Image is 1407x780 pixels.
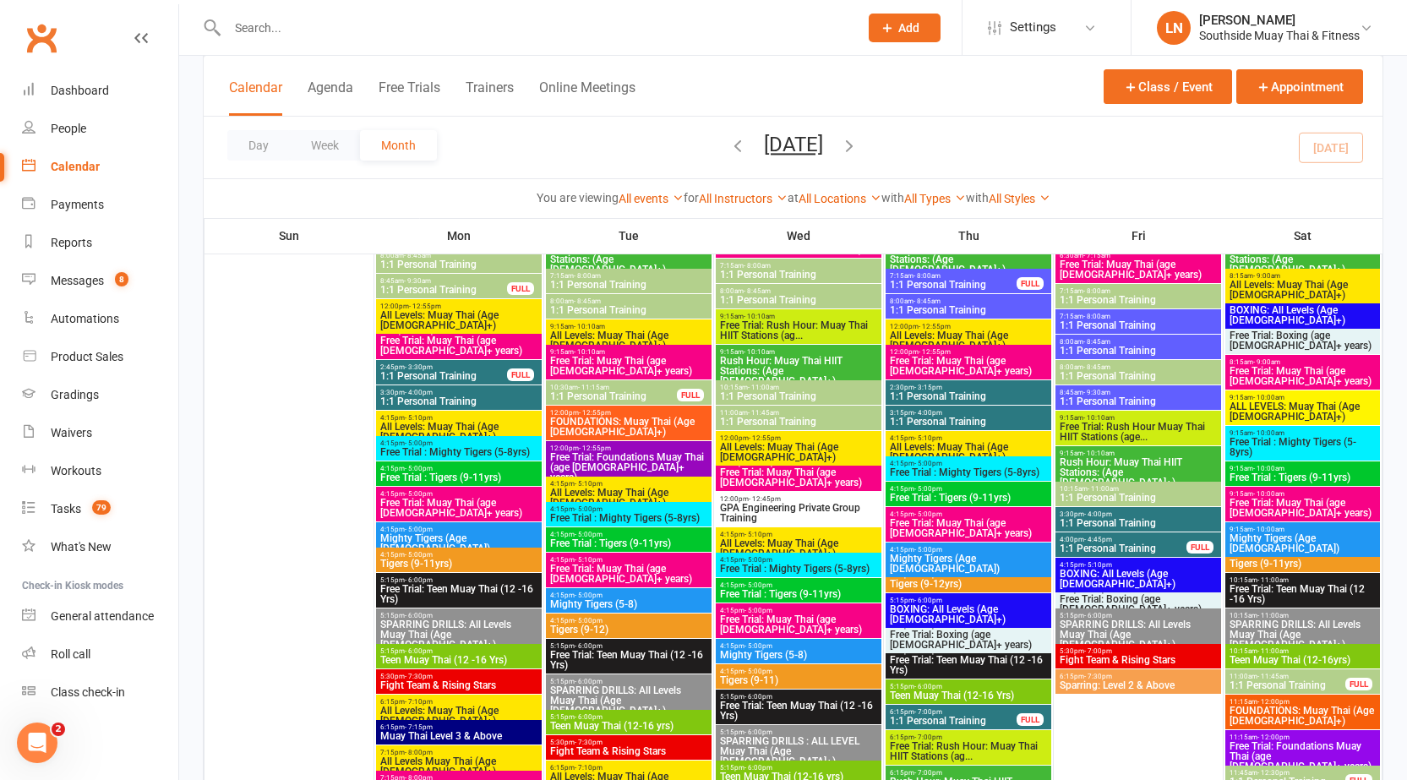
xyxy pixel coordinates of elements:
[764,133,823,156] button: [DATE]
[914,546,942,554] span: - 5:00pm
[360,130,437,161] button: Month
[1229,526,1377,533] span: 9:15am
[1229,584,1377,604] span: Free Trial: Teen Muay Thai (12 -16 Yrs)
[1059,569,1218,589] span: BOXING: All Levels (Age [DEMOGRAPHIC_DATA]+)
[549,323,708,330] span: 9:15am
[51,160,100,173] div: Calendar
[51,388,99,401] div: Gradings
[1088,485,1119,493] span: - 11:00am
[466,79,514,116] button: Trainers
[549,305,708,315] span: 1:1 Personal Training
[881,191,904,205] strong: with
[1157,11,1191,45] div: LN
[549,384,678,391] span: 10:30am
[405,551,433,559] span: - 5:00pm
[1059,594,1218,614] span: Free Trial: Boxing (age [DEMOGRAPHIC_DATA]+ years)
[1059,313,1218,320] span: 7:15am
[889,460,1048,467] span: 4:15pm
[22,490,178,528] a: Tasks 79
[749,434,781,442] span: - 12:55pm
[379,414,538,422] span: 4:15pm
[1083,338,1110,346] span: - 8:45am
[1253,465,1284,472] span: - 10:00am
[549,505,708,513] span: 4:15pm
[1199,28,1360,43] div: Southside Muay Thai & Fitness
[374,218,544,254] th: Mon
[549,480,708,488] span: 4:15pm
[549,538,708,548] span: Free Trial : Tigers (9-11yrs)
[1229,533,1377,554] span: Mighty Tigers (Age [DEMOGRAPHIC_DATA])
[379,252,538,259] span: 8:00am
[748,384,779,391] span: - 11:00am
[379,465,538,472] span: 4:15pm
[966,191,989,205] strong: with
[749,495,781,503] span: - 12:45pm
[719,262,878,270] span: 7:15am
[379,447,538,457] span: Free Trial : Mighty Tigers (5-8yrs)
[1059,414,1218,422] span: 9:15am
[22,186,178,224] a: Payments
[405,414,433,422] span: - 5:10pm
[405,612,433,619] span: - 6:00pm
[405,363,433,371] span: - 3:30pm
[719,607,878,614] span: 4:15pm
[1186,541,1213,554] div: FULL
[914,485,942,493] span: - 5:00pm
[51,540,112,554] div: What's New
[889,330,1048,351] span: All Levels: Muay Thai (Age [DEMOGRAPHIC_DATA]+)
[1054,218,1224,254] th: Fri
[22,72,178,110] a: Dashboard
[1104,69,1232,104] button: Class / Event
[719,384,878,391] span: 10:15am
[1229,465,1377,472] span: 9:15am
[379,551,538,559] span: 4:15pm
[51,685,125,699] div: Class check-in
[405,389,433,396] span: - 4:00pm
[913,272,941,280] span: - 8:00am
[51,609,154,623] div: General attendance
[1199,13,1360,28] div: [PERSON_NAME]
[719,589,878,599] span: Free Trial : Tigers (9-11yrs)
[549,617,708,625] span: 4:15pm
[889,485,1048,493] span: 4:15pm
[549,592,708,599] span: 4:15pm
[914,597,942,604] span: - 6:00pm
[379,396,538,406] span: 1:1 Personal Training
[379,490,538,498] span: 4:15pm
[719,614,878,635] span: Free Trial: Muay Thai (age [DEMOGRAPHIC_DATA]+ years)
[719,417,878,427] span: 1:1 Personal Training
[744,348,775,356] span: - 10:10am
[549,599,708,609] span: Mighty Tigers (5-8)
[227,130,290,161] button: Day
[1084,510,1112,518] span: - 4:00pm
[379,303,538,310] span: 12:00pm
[1059,510,1218,518] span: 3:30pm
[51,122,86,135] div: People
[51,426,92,439] div: Waivers
[575,480,603,488] span: - 5:10pm
[919,323,951,330] span: - 12:55pm
[379,389,538,396] span: 3:30pm
[914,384,942,391] span: - 3:15pm
[744,262,771,270] span: - 8:00am
[1083,389,1110,396] span: - 9:30am
[379,79,440,116] button: Free Trials
[409,303,441,310] span: - 12:55pm
[889,409,1048,417] span: 3:15pm
[1059,371,1218,381] span: 1:1 Personal Training
[22,224,178,262] a: Reports
[549,417,708,437] span: FOUNDATIONS: Muay Thai (Age [DEMOGRAPHIC_DATA]+)
[17,723,57,763] iframe: Intercom live chat
[229,79,282,116] button: Calendar
[1084,561,1112,569] span: - 5:10pm
[549,391,678,401] span: 1:1 Personal Training
[1229,490,1377,498] span: 9:15am
[719,320,878,341] span: Free Trial: Rush Hour: Muay Thai HIIT Stations (ag...
[989,192,1050,205] a: All Styles
[744,556,772,564] span: - 5:00pm
[719,313,878,320] span: 9:15am
[92,500,111,515] span: 79
[549,348,708,356] span: 9:15am
[1236,69,1363,104] button: Appointment
[1229,401,1377,422] span: ALL LEVELS: Muay Thai (Age [DEMOGRAPHIC_DATA]+)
